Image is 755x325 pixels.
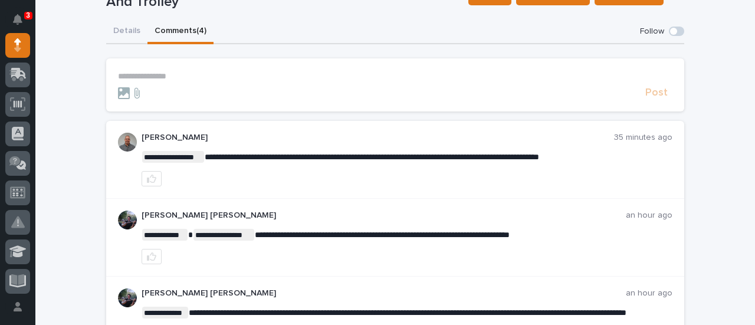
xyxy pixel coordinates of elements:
[640,27,664,37] p: Follow
[118,133,137,152] img: AFdZucp4O16xFhxMcTeEuenny-VD_tPRErxPoXZ3MQEHspKARVmUoIIPOgyEMzaJjLGSiOSqDApAeC9KqsZPUsb5AP6OrOqLG...
[142,171,162,186] button: like this post
[5,7,30,32] button: Notifications
[147,19,214,44] button: Comments (4)
[118,288,137,307] img: J6irDCNTStG5Atnk4v9O
[118,211,137,229] img: J6irDCNTStG5Atnk4v9O
[142,249,162,264] button: like this post
[142,133,614,143] p: [PERSON_NAME]
[142,211,626,221] p: [PERSON_NAME] [PERSON_NAME]
[614,133,672,143] p: 35 minutes ago
[15,14,30,33] div: Notifications3
[641,86,672,100] button: Post
[142,288,626,298] p: [PERSON_NAME] [PERSON_NAME]
[645,86,668,100] span: Post
[106,19,147,44] button: Details
[626,211,672,221] p: an hour ago
[626,288,672,298] p: an hour ago
[26,11,30,19] p: 3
